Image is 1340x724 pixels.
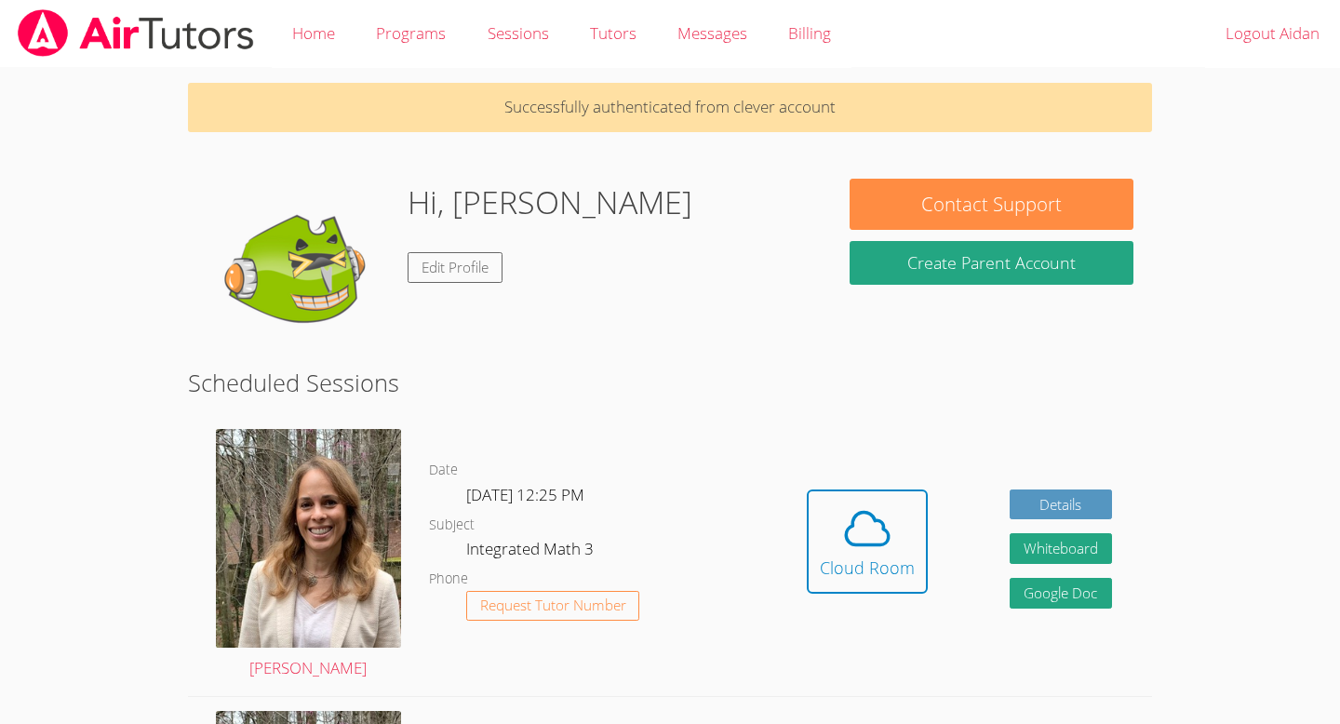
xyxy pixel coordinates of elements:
div: Cloud Room [820,555,915,581]
a: [PERSON_NAME] [216,429,401,682]
button: Request Tutor Number [466,591,640,622]
img: avatar.png [216,429,401,647]
button: Whiteboard [1010,533,1112,564]
dt: Phone [429,568,468,591]
img: airtutors_banner-c4298cdbf04f3fff15de1276eac7730deb9818008684d7c2e4769d2f7ddbe033.png [16,9,256,57]
h1: Hi, [PERSON_NAME] [408,179,692,226]
button: Contact Support [850,179,1132,230]
button: Cloud Room [807,489,928,594]
span: Request Tutor Number [480,598,626,612]
a: Details [1010,489,1112,520]
a: Edit Profile [408,252,502,283]
button: Create Parent Account [850,241,1132,285]
span: Messages [677,22,747,44]
img: default.png [207,179,393,365]
dt: Subject [429,514,475,537]
p: Successfully authenticated from clever account [188,83,1153,132]
a: Google Doc [1010,578,1112,609]
dt: Date [429,459,458,482]
span: [DATE] 12:25 PM [466,484,584,505]
h2: Scheduled Sessions [188,365,1153,400]
dd: Integrated Math 3 [466,536,597,568]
